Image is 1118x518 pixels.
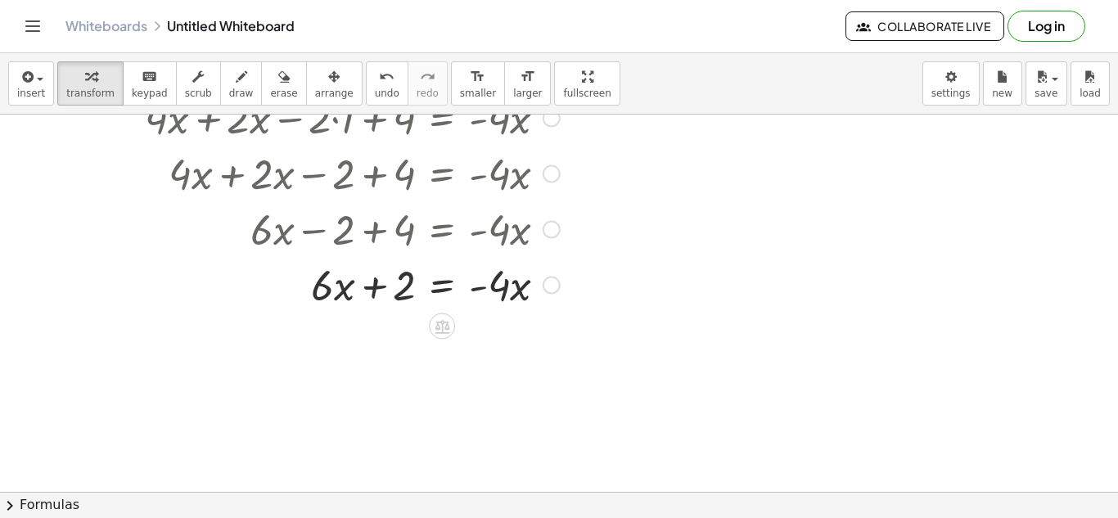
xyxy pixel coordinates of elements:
[460,88,496,99] span: smaller
[408,61,448,106] button: redoredo
[379,67,394,87] i: undo
[1008,11,1085,42] button: Log in
[1080,88,1101,99] span: load
[229,88,254,99] span: draw
[66,88,115,99] span: transform
[57,61,124,106] button: transform
[513,88,542,99] span: larger
[142,67,157,87] i: keyboard
[123,61,177,106] button: keyboardkeypad
[470,67,485,87] i: format_size
[20,13,46,39] button: Toggle navigation
[176,61,221,106] button: scrub
[931,88,971,99] span: settings
[859,19,990,34] span: Collaborate Live
[504,61,551,106] button: format_sizelarger
[420,67,435,87] i: redo
[375,88,399,99] span: undo
[922,61,980,106] button: settings
[315,88,354,99] span: arrange
[8,61,54,106] button: insert
[17,88,45,99] span: insert
[520,67,535,87] i: format_size
[270,88,297,99] span: erase
[1035,88,1057,99] span: save
[554,61,620,106] button: fullscreen
[417,88,439,99] span: redo
[185,88,212,99] span: scrub
[220,61,263,106] button: draw
[845,11,1004,41] button: Collaborate Live
[451,61,505,106] button: format_sizesmaller
[65,18,147,34] a: Whiteboards
[1071,61,1110,106] button: load
[983,61,1022,106] button: new
[366,61,408,106] button: undoundo
[132,88,168,99] span: keypad
[429,313,455,340] div: Apply the same math to both sides of the equation
[1026,61,1067,106] button: save
[261,61,306,106] button: erase
[563,88,611,99] span: fullscreen
[306,61,363,106] button: arrange
[992,88,1012,99] span: new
